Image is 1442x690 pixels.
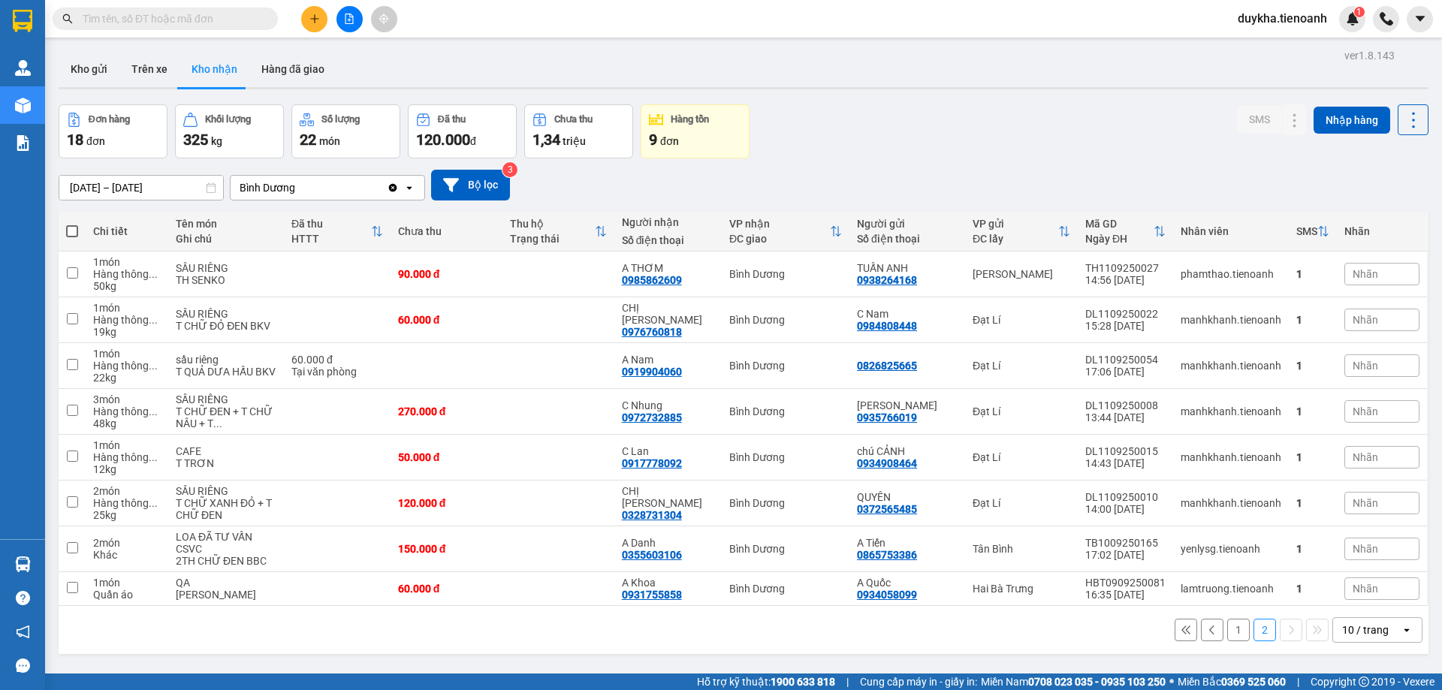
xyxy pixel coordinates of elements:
div: 120.000 đ [398,497,495,509]
div: 16:35 [DATE] [1085,589,1166,601]
div: Bình Dương [729,543,842,555]
button: Chưa thu1,34 triệu [524,104,633,158]
div: Hàng thông thường [93,405,161,417]
div: 50 kg [93,280,161,292]
div: Chưa thu [554,114,593,125]
div: 1 món [93,348,161,360]
span: 1,34 [532,131,560,149]
div: T TRƠN [176,457,276,469]
div: Quần áo [93,589,161,601]
div: 17:02 [DATE] [1085,549,1166,561]
div: QUYÊN [857,491,958,503]
button: Kho gửi [59,51,119,87]
div: Đã thu [438,114,466,125]
div: 0934058099 [857,589,917,601]
span: 1 [1356,7,1362,17]
div: 1 món [93,439,161,451]
div: TB1009250165 [1085,537,1166,549]
span: 18 [67,131,83,149]
div: Đã thu [291,218,371,230]
button: Nhập hàng [1314,107,1390,134]
div: Tên món [176,218,276,230]
div: A Nam [622,354,714,366]
div: CHỊ CHI [622,485,714,509]
span: | [846,673,849,690]
span: ... [149,405,158,417]
span: BD1309250018 - [80,43,267,69]
div: 0984808448 [857,320,917,332]
div: manhkhanh.tienoanh [1181,314,1281,326]
div: DL1109250054 [1085,354,1166,366]
div: Mã GD [1085,218,1154,230]
div: 1 món [93,256,161,268]
div: 1 [1296,314,1329,326]
span: Miền Bắc [1178,673,1286,690]
button: Khối lượng325kg [175,104,284,158]
span: triệu [563,135,586,147]
span: search [62,14,73,24]
div: 13:44 [DATE] [1085,411,1166,423]
div: 0372565485 [857,503,917,515]
div: SMS [1296,225,1317,237]
div: 0985862609 [622,274,682,286]
span: 120.000 [416,131,470,149]
div: Bình Dương [240,180,295,195]
th: Toggle SortBy [284,212,391,252]
div: 12 kg [93,463,161,475]
div: 48 kg [93,417,161,429]
div: VP gửi [973,218,1058,230]
div: A Danh [622,537,714,549]
button: 2 [1253,619,1276,641]
div: 1 [1296,497,1329,509]
div: Hàng thông thường [93,268,161,280]
div: 0976760818 [622,326,682,338]
span: ... [149,451,158,463]
div: Khác [93,549,161,561]
div: Hàng tồn [671,114,709,125]
span: đơn [86,135,105,147]
th: Toggle SortBy [965,212,1078,252]
div: Trạng thái [510,233,595,245]
svg: open [1401,624,1413,636]
div: CAFE [176,445,276,457]
div: yenlysg.tienoanh [1181,543,1281,555]
div: 1 [1296,360,1329,372]
div: Chi tiết [93,225,161,237]
th: Toggle SortBy [1289,212,1337,252]
img: icon-new-feature [1346,12,1359,26]
div: Đạt Lí [973,497,1070,509]
div: Hai Bà Trưng [973,583,1070,595]
span: question-circle [16,591,30,605]
span: Nhãn [1353,268,1378,280]
div: Đạt Lí [973,360,1070,372]
div: manhkhanh.tienoanh [1181,360,1281,372]
div: A THƠM [622,262,714,274]
div: Bình Dương [729,405,842,417]
span: 325 [183,131,208,149]
span: 22 [300,131,316,149]
div: 60.000 đ [291,354,383,366]
span: ... [213,417,222,429]
span: 19:34:39 [DATE] [94,56,182,69]
div: 19 kg [93,326,161,338]
div: TUẤN ANH [857,262,958,274]
div: 0935766019 [857,411,917,423]
div: 50.000 đ [398,451,495,463]
div: Đạt Lí [973,451,1070,463]
div: ĐC lấy [973,233,1058,245]
div: Số lượng [321,114,360,125]
span: aim [379,14,389,24]
div: Khối lượng [205,114,251,125]
input: Select a date range. [59,176,223,200]
button: file-add [336,6,363,32]
div: 17:06 [DATE] [1085,366,1166,378]
span: ... [149,360,158,372]
div: Nhân viên [1181,225,1281,237]
div: 2TH CHỮ ĐEN BBC [176,555,276,567]
div: phamthao.tienoanh [1181,268,1281,280]
input: Selected Bình Dương. [297,180,298,195]
div: Hàng thông thường [93,360,161,372]
span: Nhãn [1353,314,1378,326]
div: 2 món [93,485,161,497]
div: 0865753386 [857,549,917,561]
